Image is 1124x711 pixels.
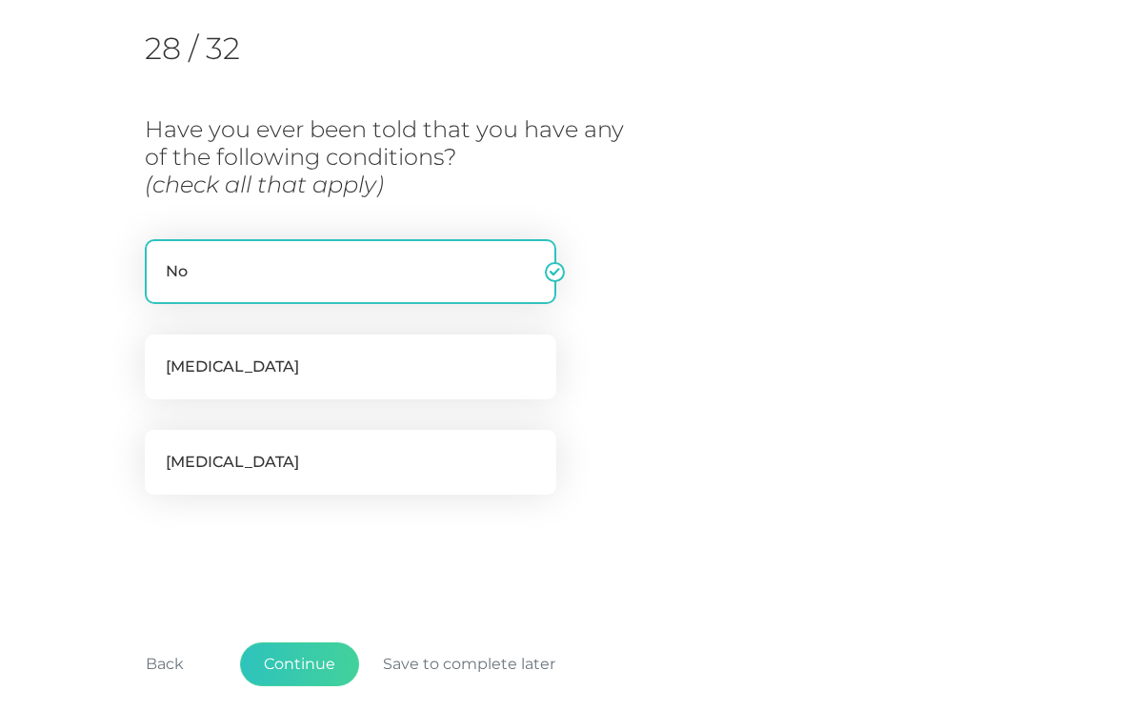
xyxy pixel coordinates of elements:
[122,642,208,686] button: Back
[145,239,556,304] label: No
[145,335,556,399] label: [MEDICAL_DATA]
[145,430,556,495] label: [MEDICAL_DATA]
[240,642,359,686] button: Continue
[145,116,646,198] h3: Have you ever been told that you have any of the following conditions?
[359,642,579,686] button: Save to complete later
[145,171,384,198] i: (check all that apply)
[145,30,340,67] h2: 28 / 32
